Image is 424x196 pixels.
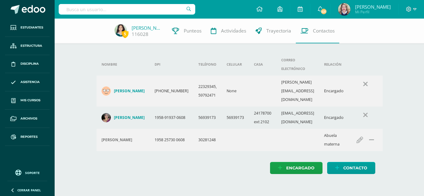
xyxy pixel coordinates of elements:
td: 22329345, 59792471 [193,76,222,107]
span: Archivos [20,116,37,121]
td: 24178700 ext 2102 [249,107,276,129]
span: Estudiantes [20,25,43,30]
span: 5 [122,30,129,38]
td: Abuela materna [319,129,349,151]
img: 630113e3c11eaf4d2372eacf1d972cf3.png [115,24,127,37]
a: [PERSON_NAME] [101,113,145,122]
a: Contactos [296,19,339,43]
a: Trayectoria [251,19,296,43]
td: Encargado [319,107,349,129]
a: Actividades [206,19,251,43]
td: [EMAIL_ADDRESS][DOMAIN_NAME] [276,107,319,129]
span: Mis cursos [20,98,40,103]
img: 8885a8a98f6956e8f6b40c4e041b9bd7.png [101,86,111,96]
img: c3ba4bc82f539d18ce1ea45118c47ae0.png [338,3,350,15]
h4: [PERSON_NAME] [101,137,132,142]
th: Correo electrónico [276,53,319,76]
span: Punteos [184,28,201,34]
span: Reportes [20,134,38,139]
th: DPI [150,53,193,76]
span: Asistencia [20,80,40,85]
td: 56939173 [193,107,222,129]
a: 116028 [132,31,148,37]
td: [PHONE_NUMBER] [150,76,193,107]
span: Disciplina [20,61,39,66]
th: Relación [319,53,349,76]
a: Mis cursos [5,91,50,110]
a: [PERSON_NAME] [101,86,145,96]
a: Soporte [7,168,47,176]
td: 1958 25730 0608 [150,129,193,151]
td: 56939173 [222,107,249,129]
span: [PERSON_NAME] [355,4,391,10]
span: Trayectoria [266,28,291,34]
a: Estructura [5,37,50,55]
a: Disciplina [5,55,50,73]
span: Estructura [20,43,42,48]
input: Busca un usuario... [59,4,195,15]
img: 24ee55e1fa32fa85888997948236cf6a.png [101,113,111,122]
span: Soporte [25,171,40,175]
span: Mi Perfil [355,9,391,15]
td: None [222,76,249,107]
a: Archivos [5,110,50,128]
span: Contactos [313,28,335,34]
th: Nombre [97,53,150,76]
a: Reportes [5,128,50,146]
span: Actividades [221,28,246,34]
span: Contacto [343,162,367,174]
a: [PERSON_NAME] [132,25,163,31]
span: Cerrar panel [17,188,41,192]
a: Encargado [270,162,323,174]
div: Evangelina Avila Rodriguez [101,137,145,142]
td: Encargado [319,76,349,107]
h4: [PERSON_NAME] [114,115,145,120]
span: Encargado [286,162,314,174]
a: Contacto [327,162,375,174]
th: Celular [222,53,249,76]
td: [PERSON_NAME][EMAIL_ADDRESS][DOMAIN_NAME] [276,76,319,107]
h4: [PERSON_NAME] [114,89,145,94]
th: Casa [249,53,276,76]
td: 1958-91937-0608 [150,107,193,129]
td: 30281248 [193,129,222,151]
a: Estudiantes [5,19,50,37]
span: 531 [320,8,327,15]
th: Teléfono [193,53,222,76]
a: Punteos [167,19,206,43]
a: Asistencia [5,73,50,91]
